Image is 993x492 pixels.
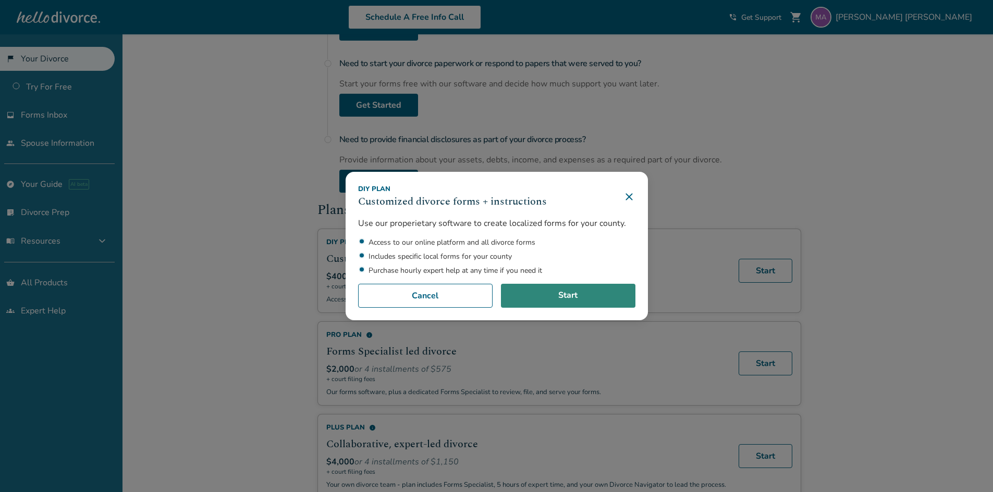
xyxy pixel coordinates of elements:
[358,218,635,229] p: Use our properietary software to create localized forms for your county.
[358,184,547,194] div: DIY Plan
[358,284,493,308] button: Cancel
[369,237,635,247] li: Access to our online platform and all divorce forms
[369,266,635,275] li: Purchase hourly expert help at any time if you need it
[941,442,993,492] iframe: Chat Widget
[369,251,635,261] li: Includes specific local forms for your county
[358,194,547,209] h3: Customized divorce forms + instructions
[501,284,635,308] a: Start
